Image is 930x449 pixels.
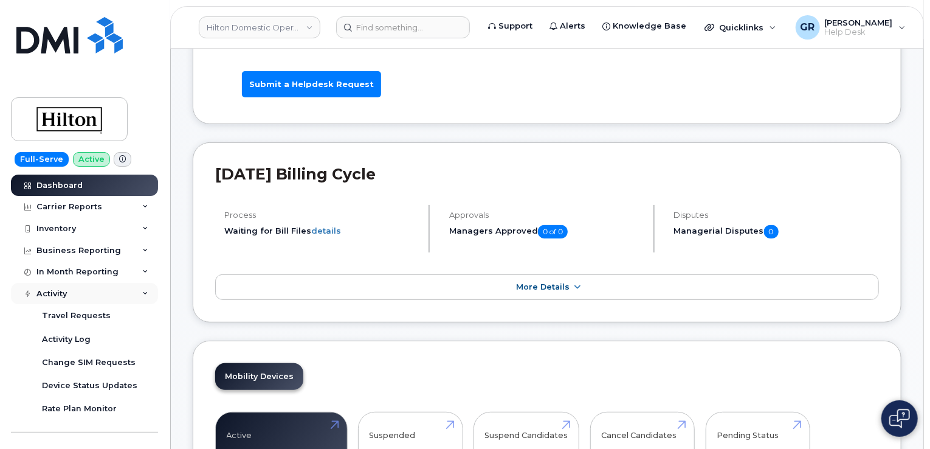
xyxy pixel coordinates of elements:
[449,211,643,220] h4: Approvals
[224,225,418,237] li: Waiting for Bill Files
[311,226,341,235] a: details
[516,282,570,291] span: More Details
[889,409,910,428] img: Open chat
[696,15,785,40] div: Quicklinks
[674,211,879,220] h4: Disputes
[215,363,303,390] a: Mobility Devices
[674,225,879,238] h5: Managerial Disputes
[336,16,470,38] input: Find something...
[613,20,686,32] span: Knowledge Base
[560,20,585,32] span: Alerts
[764,225,779,238] span: 0
[801,20,815,35] span: GR
[224,211,418,220] h4: Process
[787,15,914,40] div: Gabriel Rains
[199,16,320,38] a: Hilton Domestic Operating Company Inc
[449,225,643,238] h5: Managers Approved
[215,165,879,183] h2: [DATE] Billing Cycle
[541,14,594,38] a: Alerts
[480,14,541,38] a: Support
[498,20,532,32] span: Support
[594,14,695,38] a: Knowledge Base
[242,71,381,97] a: Submit a Helpdesk Request
[825,27,893,37] span: Help Desk
[825,18,893,27] span: [PERSON_NAME]
[538,225,568,238] span: 0 of 0
[719,23,763,32] span: Quicklinks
